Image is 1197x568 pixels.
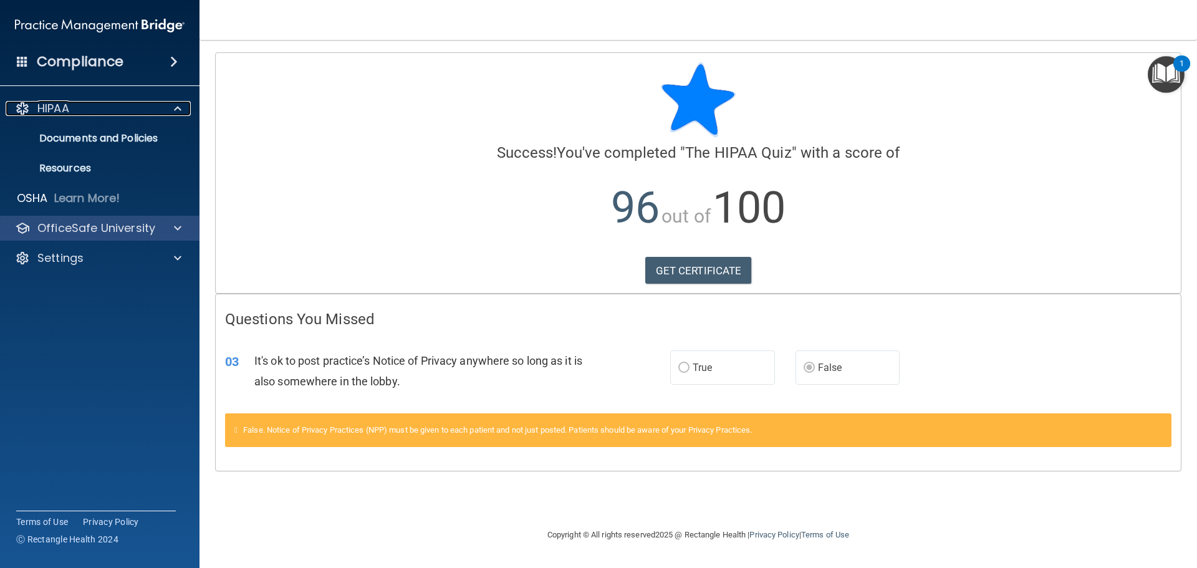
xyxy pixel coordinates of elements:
[243,425,752,435] span: False. Notice of Privacy Practices (NPP) must be given to each patient and not just posted. Patie...
[645,257,752,284] a: GET CERTIFICATE
[37,53,123,70] h4: Compliance
[37,251,84,266] p: Settings
[693,362,712,373] span: True
[8,162,178,175] p: Resources
[749,530,799,539] a: Privacy Policy
[17,191,48,206] p: OSHA
[661,205,711,227] span: out of
[225,145,1171,161] h4: You've completed " " with a score of
[661,62,736,137] img: blue-star-rounded.9d042014.png
[678,363,690,373] input: True
[713,182,786,233] span: 100
[225,311,1171,327] h4: Questions You Missed
[1180,64,1184,80] div: 1
[54,191,120,206] p: Learn More!
[254,354,582,388] span: It's ok to post practice’s Notice of Privacy anywhere so long as it is also somewhere in the lobby.
[15,101,181,116] a: HIPAA
[611,182,660,233] span: 96
[83,516,139,528] a: Privacy Policy
[16,516,68,528] a: Terms of Use
[1148,56,1185,93] button: Open Resource Center, 1 new notification
[16,533,118,546] span: Ⓒ Rectangle Health 2024
[15,221,181,236] a: OfficeSafe University
[1135,482,1182,529] iframe: Drift Widget Chat Controller
[685,144,791,161] span: The HIPAA Quiz
[471,515,926,555] div: Copyright © All rights reserved 2025 @ Rectangle Health | |
[15,13,185,38] img: PMB logo
[818,362,842,373] span: False
[225,354,239,369] span: 03
[8,132,178,145] p: Documents and Policies
[801,530,849,539] a: Terms of Use
[497,144,557,161] span: Success!
[37,221,155,236] p: OfficeSafe University
[804,363,815,373] input: False
[15,251,181,266] a: Settings
[37,101,69,116] p: HIPAA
